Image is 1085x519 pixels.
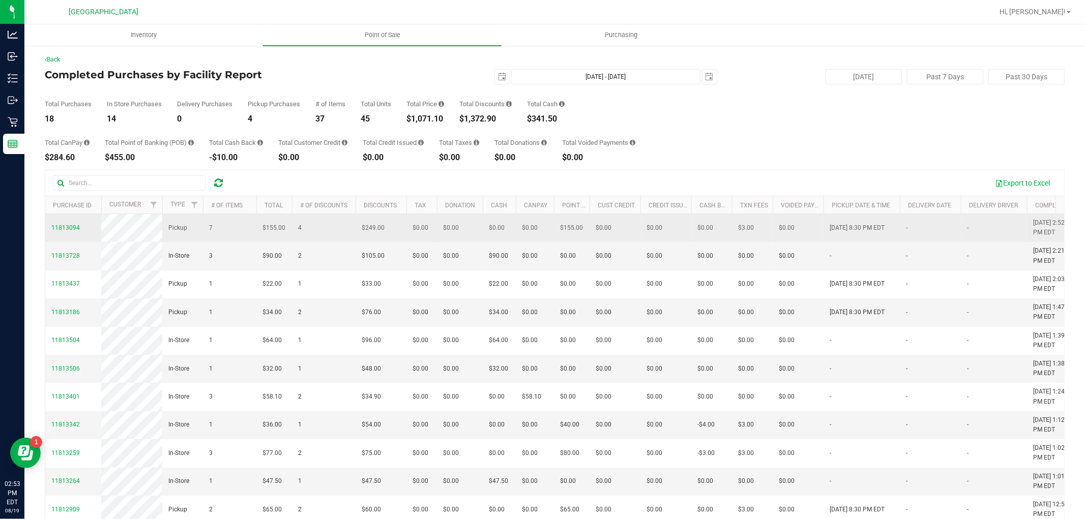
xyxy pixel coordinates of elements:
span: [DATE] 8:30 PM EDT [830,223,885,233]
a: Filter [186,196,203,213]
span: $0.00 [596,392,611,402]
i: Sum of the successful, non-voided cash payment transactions for all purchases in the date range. ... [559,101,565,107]
span: $0.00 [779,448,795,458]
span: - [967,364,969,374]
div: Total Credit Issued [363,139,424,146]
div: Delivery Purchases [177,101,232,107]
a: Type [170,201,185,208]
div: $0.00 [278,154,347,162]
span: $0.00 [413,448,428,458]
i: Sum of the successful, non-voided payments using account credit for all purchases in the date range. [342,139,347,146]
div: $0.00 [562,154,635,162]
span: $0.00 [647,476,662,486]
span: 1 [298,279,302,289]
span: $40.00 [560,420,579,430]
span: - [906,476,907,486]
a: Cash [491,202,507,209]
span: $0.00 [522,223,538,233]
span: 11813506 [51,365,80,372]
div: Total Taxes [439,139,479,146]
inline-svg: Analytics [8,29,18,40]
span: $0.00 [443,223,459,233]
span: [DATE] 8:30 PM EDT [830,279,885,289]
button: [DATE] [826,69,902,84]
div: Total Point of Banking (POB) [105,139,194,146]
span: [DATE] 2:03 PM EDT [1033,274,1072,294]
div: $0.00 [363,154,424,162]
span: Point of Sale [351,30,414,40]
span: $0.00 [443,420,459,430]
span: $0.00 [779,279,795,289]
span: $0.00 [522,364,538,374]
span: $0.00 [443,335,459,345]
span: [DATE] 1:38 PM EDT [1033,359,1072,378]
span: $47.50 [262,476,282,486]
a: Filter [145,196,162,213]
span: $22.00 [262,279,282,289]
span: $48.00 [362,364,381,374]
span: Pickup [168,223,187,233]
div: $0.00 [494,154,547,162]
div: -$10.00 [209,154,263,162]
span: $0.00 [647,448,662,458]
span: $0.00 [560,279,576,289]
span: $0.00 [413,392,428,402]
span: $0.00 [522,448,538,458]
span: $0.00 [596,476,611,486]
iframe: Resource center [10,438,41,468]
span: 11813401 [51,393,80,400]
a: Back [45,56,60,63]
span: - [906,448,907,458]
span: $0.00 [413,364,428,374]
div: $1,372.90 [459,115,512,123]
span: $34.90 [362,392,381,402]
span: 1 [209,335,213,345]
span: [DATE] 2:52 PM EDT [1033,218,1072,237]
span: $0.00 [697,279,713,289]
i: Sum of the cash-back amounts from rounded-up electronic payments for all purchases in the date ra... [257,139,263,146]
p: 02:53 PM EDT [5,479,20,507]
span: 2 [209,505,213,514]
span: - [967,476,969,486]
span: $64.00 [489,335,508,345]
button: Past 7 Days [907,69,983,84]
span: In-Store [168,392,189,402]
span: 1 [209,420,213,430]
a: Inventory [24,24,263,46]
div: Total Discounts [459,101,512,107]
div: $284.60 [45,154,90,162]
span: $0.00 [560,364,576,374]
span: $0.00 [489,448,505,458]
i: Sum of the discount values applied to the all purchases in the date range. [506,101,512,107]
span: - [967,392,969,402]
span: [DATE] 1:47 PM EDT [1033,302,1072,322]
span: 7 [209,223,213,233]
span: $36.00 [262,420,282,430]
span: $3.00 [738,223,754,233]
span: - [967,420,969,430]
span: 3 [209,448,213,458]
inline-svg: Inventory [8,73,18,83]
span: [DATE] 1:39 PM EDT [1033,331,1072,350]
span: 11813728 [51,252,80,259]
div: 45 [361,115,391,123]
div: Total Cash Back [209,139,263,146]
span: 1 [209,308,213,317]
span: [DATE] 1:02 PM EDT [1033,443,1072,463]
span: Pickup [168,308,187,317]
span: $0.00 [413,308,428,317]
span: $0.00 [443,308,459,317]
div: $0.00 [439,154,479,162]
span: $0.00 [596,279,611,289]
span: $22.00 [489,279,508,289]
h4: Completed Purchases by Facility Report [45,69,385,80]
span: $0.00 [697,251,713,261]
span: - [830,448,831,458]
span: $0.00 [443,392,459,402]
span: - [906,279,907,289]
span: $0.00 [596,448,611,458]
span: $90.00 [489,251,508,261]
span: $54.00 [362,420,381,430]
div: 37 [315,115,345,123]
div: Total Voided Payments [562,139,635,146]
